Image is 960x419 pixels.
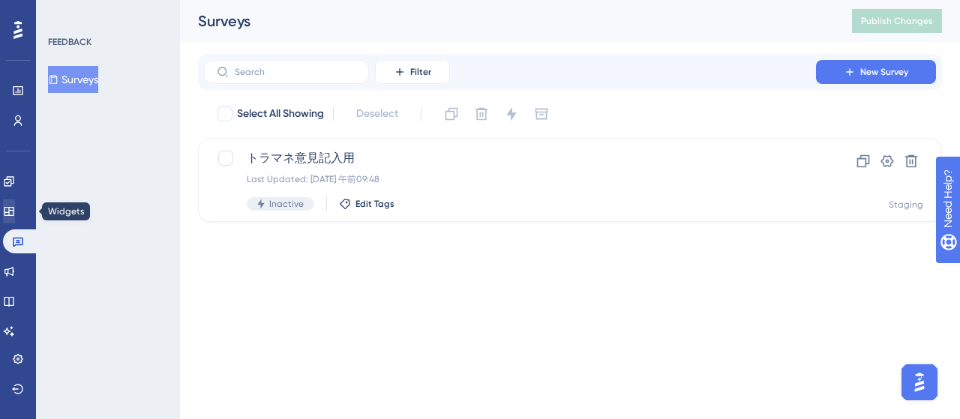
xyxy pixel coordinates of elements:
[48,66,98,93] button: Surveys
[237,105,324,123] span: Select All Showing
[852,9,942,33] button: Publish Changes
[860,66,908,78] span: New Survey
[889,199,923,211] div: Staging
[198,10,814,31] div: Surveys
[410,66,431,78] span: Filter
[48,36,91,48] div: FEEDBACK
[339,198,394,210] button: Edit Tags
[269,198,304,210] span: Inactive
[356,105,398,123] span: Deselect
[35,4,94,22] span: Need Help?
[355,198,394,210] span: Edit Tags
[816,60,936,84] button: New Survey
[861,15,933,27] span: Publish Changes
[343,100,412,127] button: Deselect
[247,173,773,185] div: Last Updated: [DATE] 午前09:48
[247,149,773,167] span: トラマネ意見記入用
[375,60,450,84] button: Filter
[897,360,942,405] iframe: UserGuiding AI Assistant Launcher
[235,67,356,77] input: Search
